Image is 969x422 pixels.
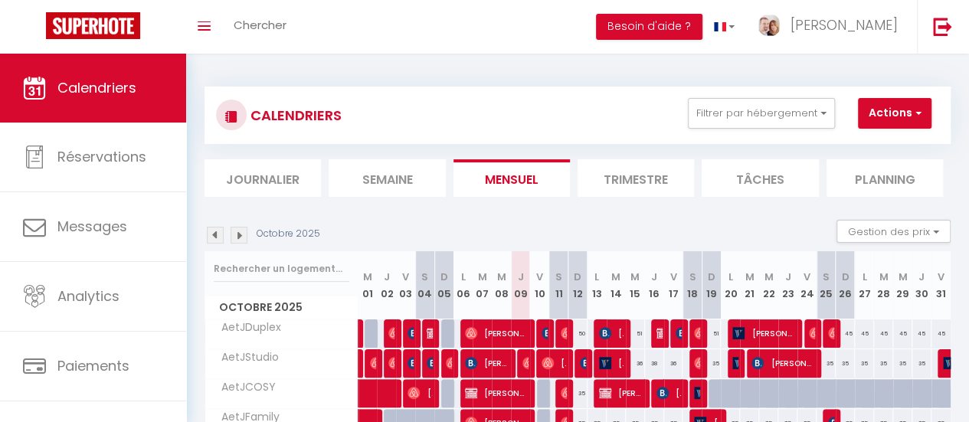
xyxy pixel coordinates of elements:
span: [PERSON_NAME] [465,348,508,378]
span: [PERSON_NAME] [809,319,815,348]
th: 21 [740,251,759,319]
input: Rechercher un logement... [214,255,349,283]
th: 25 [817,251,836,319]
span: [PERSON_NAME]-[PERSON_NAME] [388,319,394,348]
span: [PERSON_NAME] [561,319,567,348]
span: Calendriers [57,78,136,97]
th: 17 [664,251,683,319]
abbr: M [497,270,506,284]
div: 45 [836,319,855,348]
th: 03 [396,251,415,319]
span: [PERSON_NAME] [427,348,433,378]
th: 14 [607,251,626,319]
abbr: L [594,270,599,284]
th: 29 [893,251,912,319]
abbr: J [517,270,523,284]
span: [PERSON_NAME] [408,348,414,378]
th: 04 [415,251,434,319]
h3: CALENDRIERS [247,98,342,132]
li: Planning [827,159,943,197]
abbr: L [862,270,866,284]
a: [PERSON_NAME] [352,319,360,348]
li: Tâches [702,159,818,197]
li: Trimestre [578,159,694,197]
img: ... [758,14,781,37]
th: 05 [434,251,453,319]
th: 15 [626,251,645,319]
abbr: M [879,270,888,284]
span: [PERSON_NAME] [599,348,624,378]
span: [PERSON_NAME] [542,348,566,378]
span: [PERSON_NAME] [PERSON_NAME] [828,319,834,348]
th: 18 [683,251,702,319]
span: [PERSON_NAME] [561,378,567,407]
abbr: M [611,270,620,284]
span: [PERSON_NAME] [370,348,376,378]
span: [PERSON_NAME] [656,319,663,348]
th: 31 [931,251,951,319]
th: 19 [702,251,721,319]
span: [PERSON_NAME] [751,348,813,378]
span: Chercher [234,17,286,33]
span: [PERSON_NAME] [694,378,700,407]
abbr: V [804,270,810,284]
div: 35 [817,349,836,378]
div: 35 [893,349,912,378]
div: 45 [912,319,931,348]
abbr: V [669,270,676,284]
span: Messages [57,217,127,236]
abbr: V [402,270,409,284]
span: [PERSON_NAME] [599,319,624,348]
th: 28 [874,251,893,319]
abbr: S [823,270,830,284]
span: [PERSON_NAME] [656,378,681,407]
th: 16 [645,251,664,319]
abbr: J [651,270,657,284]
abbr: M [898,270,907,284]
abbr: M [630,270,640,284]
div: 36 [626,349,645,378]
span: AetJStudio [208,349,283,366]
span: Marine BEUDET [408,319,414,348]
span: AetJDuplex [208,319,285,336]
li: Journalier [205,159,321,197]
abbr: M [745,270,755,284]
span: AetJCOSY [208,379,280,396]
span: [PERSON_NAME] [465,319,526,348]
span: [PERSON_NAME] [465,378,526,407]
abbr: D [574,270,581,284]
abbr: J [918,270,925,284]
button: Actions [858,98,931,129]
div: 45 [893,319,912,348]
button: Besoin d'aide ? [596,14,702,40]
span: [PERSON_NAME] [694,348,700,378]
div: 35 [568,379,588,407]
span: Nolwenn LE LOUEDEC [542,319,548,348]
abbr: D [708,270,715,284]
abbr: M [478,270,487,284]
li: Mensuel [453,159,570,197]
span: [PERSON_NAME] [580,348,586,378]
div: 36 [664,349,683,378]
div: 51 [626,319,645,348]
th: 12 [568,251,588,319]
th: 13 [588,251,607,319]
div: 45 [931,319,951,348]
div: 35 [702,349,721,378]
abbr: L [728,270,733,284]
span: [PERSON_NAME] [732,348,738,378]
span: [PERSON_NAME] [PERSON_NAME] [676,319,682,348]
span: [PERSON_NAME] [694,319,700,348]
div: 35 [912,349,931,378]
th: 09 [511,251,530,319]
th: 23 [778,251,797,319]
div: 51 [702,319,721,348]
span: [PERSON_NAME] [388,348,394,378]
abbr: V [536,270,543,284]
img: logout [933,17,952,36]
th: 22 [759,251,778,319]
span: [PERSON_NAME] [PERSON_NAME] [522,348,529,378]
th: 26 [836,251,855,319]
th: 07 [473,251,492,319]
p: Octobre 2025 [257,227,320,241]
